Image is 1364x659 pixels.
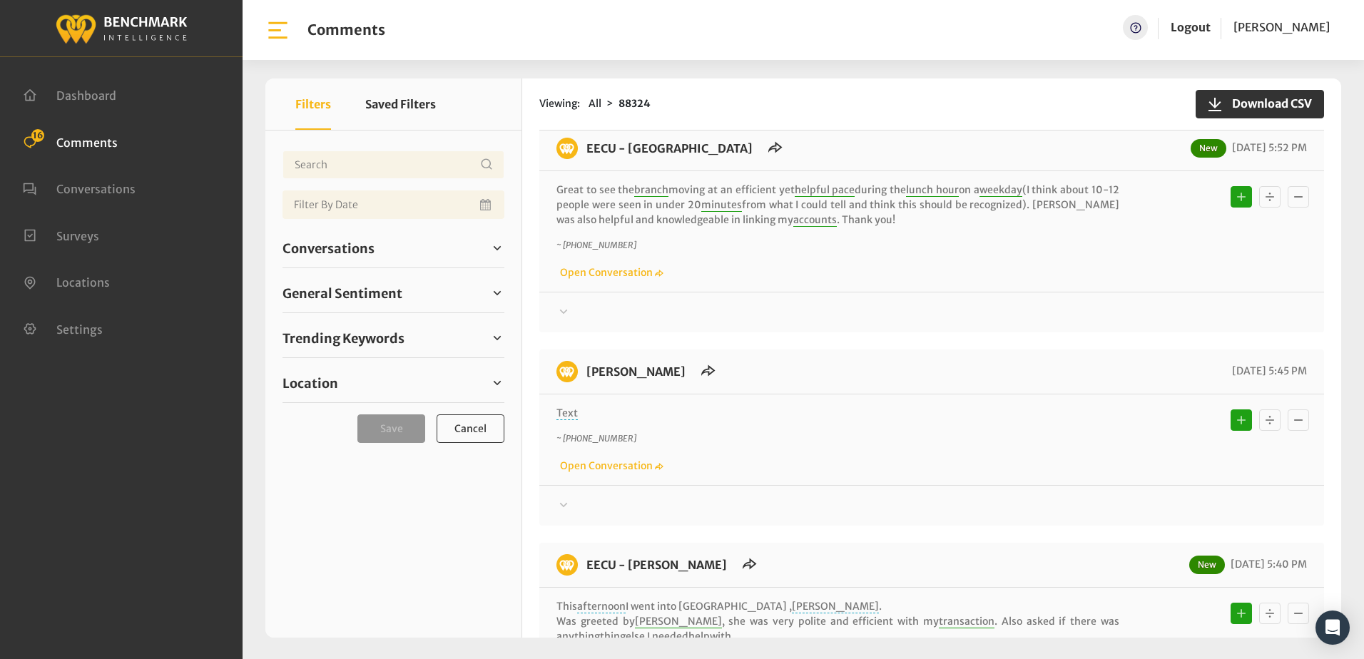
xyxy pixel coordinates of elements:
[283,239,375,258] span: Conversations
[556,599,1119,644] p: This I went into [GEOGRAPHIC_DATA] , . Was greeted by , she was very polite and efficient with my...
[307,21,385,39] h1: Comments
[539,96,580,111] span: Viewing:
[1189,556,1225,574] span: New
[1171,20,1211,34] a: Logout
[556,554,578,576] img: benchmark
[556,266,663,279] a: Open Conversation
[23,228,99,242] a: Surveys
[701,198,742,212] span: minutes
[56,88,116,103] span: Dashboard
[556,183,1119,228] p: Great to see the moving at an efficient yet during the on a (I think about 10-12 people were seen...
[55,11,188,46] img: benchmark
[589,97,601,110] span: All
[578,361,694,382] h6: EECU - Perrin
[283,329,404,348] span: Trending Keywords
[283,372,504,394] a: Location
[1233,20,1330,34] span: [PERSON_NAME]
[56,322,103,336] span: Settings
[23,134,118,148] a: Comments 16
[23,87,116,101] a: Dashboard
[23,321,103,335] a: Settings
[578,554,736,576] h6: EECU - Demaree Branch
[556,240,636,250] i: ~ [PHONE_NUMBER]
[283,374,338,393] span: Location
[556,433,636,444] i: ~ [PHONE_NUMBER]
[793,213,837,227] span: accounts
[792,600,879,613] span: [PERSON_NAME]
[578,138,761,159] h6: EECU - Clovis Old Town
[634,183,668,197] span: branch
[1227,558,1307,571] span: [DATE] 5:40 PM
[979,183,1022,197] span: weekday
[283,284,402,303] span: General Sentiment
[56,135,118,149] span: Comments
[265,18,290,43] img: bar
[556,361,578,382] img: benchmark
[283,282,504,304] a: General Sentiment
[577,600,626,613] span: afternoon
[906,183,959,197] span: lunch hour
[556,459,663,472] a: Open Conversation
[1196,90,1324,118] button: Download CSV
[1171,15,1211,40] a: Logout
[437,414,504,443] button: Cancel
[586,558,727,572] a: EECU - [PERSON_NAME]
[939,615,994,628] span: transaction
[1223,95,1312,112] span: Download CSV
[1228,364,1307,377] span: [DATE] 5:45 PM
[556,407,578,420] span: Text
[31,129,44,142] span: 16
[283,190,504,219] input: Date range input field
[23,180,136,195] a: Conversations
[56,182,136,196] span: Conversations
[795,183,855,197] span: helpful pace
[365,78,436,130] button: Saved Filters
[586,141,753,155] a: EECU - [GEOGRAPHIC_DATA]
[688,630,710,643] span: help
[23,274,110,288] a: Locations
[556,138,578,159] img: benchmark
[295,78,331,130] button: Filters
[56,275,110,290] span: Locations
[1227,599,1313,628] div: Basic example
[1227,183,1313,211] div: Basic example
[283,150,504,179] input: Username
[635,615,722,628] span: [PERSON_NAME]
[600,630,626,643] span: thing
[283,237,504,259] a: Conversations
[283,327,504,349] a: Trending Keywords
[1233,15,1330,40] a: [PERSON_NAME]
[619,97,651,110] strong: 88324
[1228,141,1307,154] span: [DATE] 5:52 PM
[1315,611,1350,645] div: Open Intercom Messenger
[1191,139,1226,158] span: New
[477,190,496,219] button: Open Calendar
[586,364,686,379] a: [PERSON_NAME]
[56,228,99,242] span: Surveys
[1227,406,1313,434] div: Basic example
